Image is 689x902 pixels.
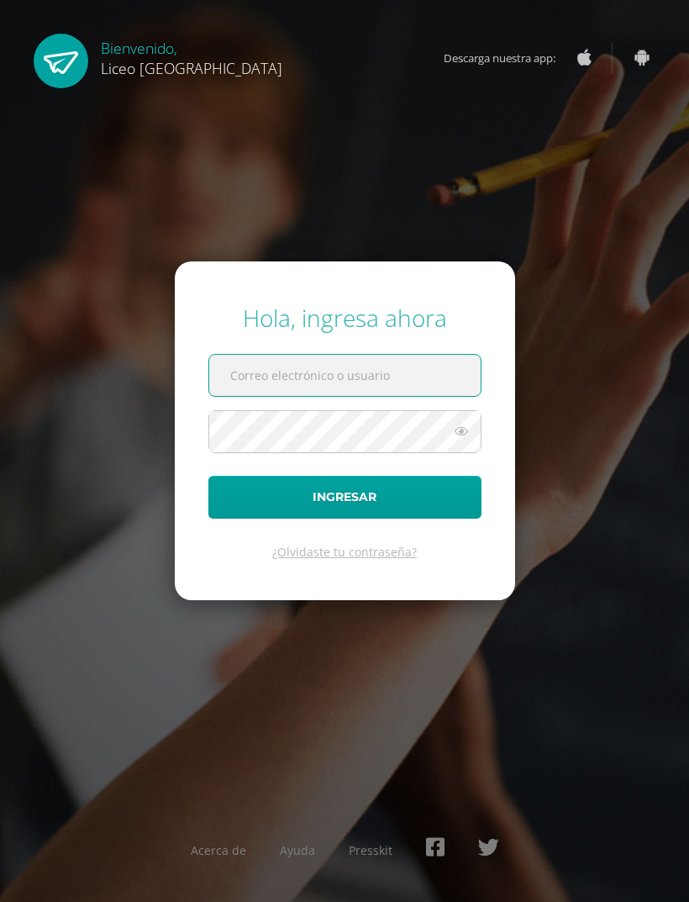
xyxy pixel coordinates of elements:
input: Correo electrónico o usuario [209,355,481,396]
a: ¿Olvidaste tu contraseña? [272,544,417,560]
div: Hola, ingresa ahora [208,302,481,334]
a: Presskit [349,842,392,858]
a: Ayuda [280,842,315,858]
a: Acerca de [191,842,246,858]
button: Ingresar [208,476,481,519]
div: Bienvenido, [101,34,282,78]
span: Descarga nuestra app: [444,42,572,74]
span: Liceo [GEOGRAPHIC_DATA] [101,58,282,78]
